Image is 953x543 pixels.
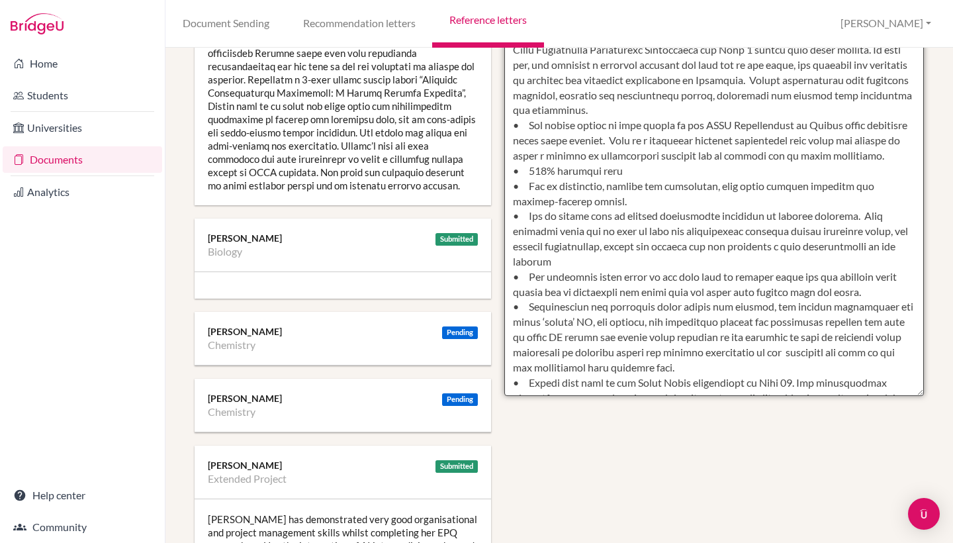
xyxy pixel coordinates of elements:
[3,179,162,205] a: Analytics
[3,82,162,109] a: Students
[208,392,478,405] div: [PERSON_NAME]
[11,13,64,34] img: Bridge-U
[435,233,478,246] div: Submitted
[3,514,162,540] a: Community
[835,11,937,36] button: [PERSON_NAME]
[908,498,940,530] div: Open Intercom Messenger
[208,459,478,472] div: [PERSON_NAME]
[442,326,478,339] div: Pending
[3,482,162,509] a: Help center
[3,115,162,141] a: Universities
[208,325,478,338] div: [PERSON_NAME]
[435,460,478,473] div: Submitted
[208,338,255,352] li: Chemistry
[208,472,287,485] li: Extended Project
[3,146,162,173] a: Documents
[208,232,478,245] div: [PERSON_NAME]
[208,405,255,419] li: Chemistry
[442,393,478,406] div: Pending
[3,50,162,77] a: Home
[208,245,242,258] li: Biology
